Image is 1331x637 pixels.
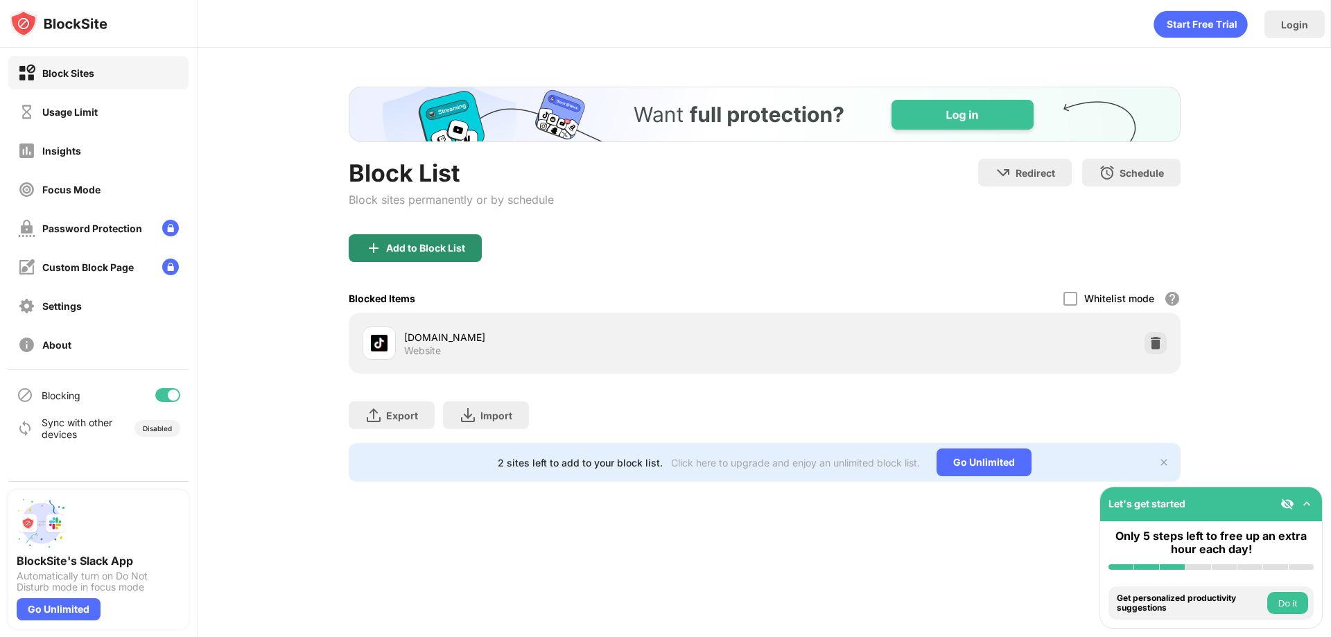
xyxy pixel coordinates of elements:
div: Add to Block List [386,243,465,254]
div: Blocked Items [349,293,415,304]
div: Schedule [1120,167,1164,179]
div: About [42,339,71,351]
div: Insights [42,145,81,157]
img: lock-menu.svg [162,259,179,275]
div: Sync with other devices [42,417,113,440]
div: Website [404,344,441,357]
img: x-button.svg [1158,457,1169,468]
div: animation [1154,10,1248,38]
img: blocking-icon.svg [17,387,33,403]
div: Block List [349,159,554,187]
div: Go Unlimited [937,448,1032,476]
div: Whitelist mode [1084,293,1154,304]
div: Block sites permanently or by schedule [349,193,554,207]
div: 2 sites left to add to your block list. [498,457,663,469]
button: Do it [1267,592,1308,614]
img: sync-icon.svg [17,420,33,437]
div: BlockSite's Slack App [17,554,180,568]
img: time-usage-off.svg [18,103,35,121]
img: lock-menu.svg [162,220,179,236]
div: Disabled [143,424,172,433]
img: password-protection-off.svg [18,220,35,237]
img: push-slack.svg [17,498,67,548]
div: Usage Limit [42,106,98,118]
div: Export [386,410,418,421]
img: about-off.svg [18,336,35,354]
img: favicons [371,335,388,351]
div: Import [480,410,512,421]
div: Automatically turn on Do Not Disturb mode in focus mode [17,570,180,593]
img: omni-setup-toggle.svg [1300,497,1314,511]
div: Click here to upgrade and enjoy an unlimited block list. [671,457,920,469]
div: Get personalized productivity suggestions [1117,593,1264,613]
div: Settings [42,300,82,312]
div: Custom Block Page [42,261,134,273]
div: [DOMAIN_NAME] [404,330,765,344]
div: Redirect [1016,167,1055,179]
div: Password Protection [42,222,142,234]
img: insights-off.svg [18,142,35,159]
img: customize-block-page-off.svg [18,259,35,276]
img: eye-not-visible.svg [1280,497,1294,511]
div: Login [1281,19,1308,30]
img: focus-off.svg [18,181,35,198]
img: settings-off.svg [18,297,35,315]
img: block-on.svg [18,64,35,82]
img: logo-blocksite.svg [10,10,107,37]
div: Only 5 steps left to free up an extra hour each day! [1108,530,1314,556]
div: Let's get started [1108,498,1185,509]
div: Block Sites [42,67,94,79]
div: Go Unlimited [17,598,101,620]
iframe: Banner [349,87,1181,142]
div: Blocking [42,390,80,401]
div: Focus Mode [42,184,101,195]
